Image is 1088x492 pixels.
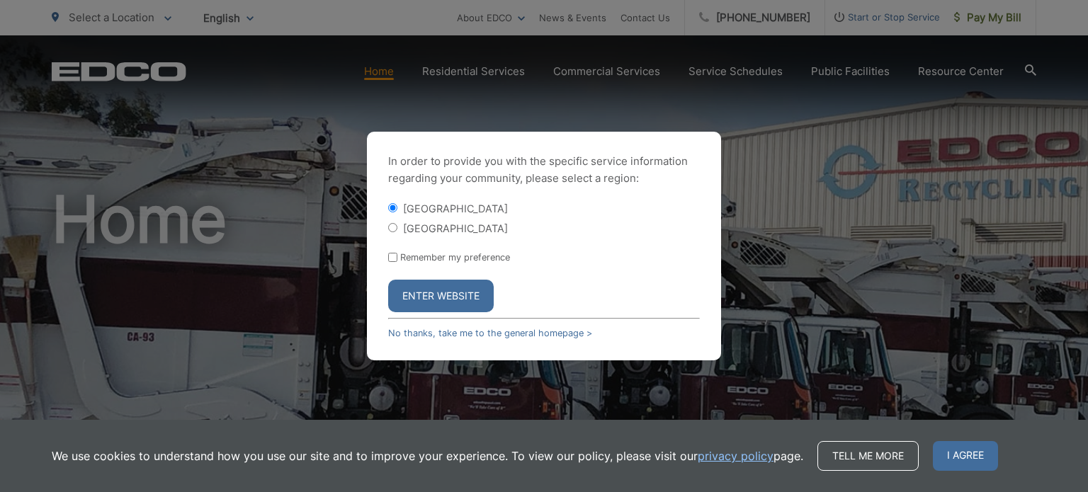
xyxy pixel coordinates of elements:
button: Enter Website [388,280,494,312]
label: [GEOGRAPHIC_DATA] [403,222,508,234]
p: We use cookies to understand how you use our site and to improve your experience. To view our pol... [52,447,803,464]
label: Remember my preference [400,252,510,263]
a: privacy policy [698,447,773,464]
span: I agree [933,441,998,471]
p: In order to provide you with the specific service information regarding your community, please se... [388,153,700,187]
a: Tell me more [817,441,919,471]
label: [GEOGRAPHIC_DATA] [403,202,508,214]
a: No thanks, take me to the general homepage > [388,328,592,338]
